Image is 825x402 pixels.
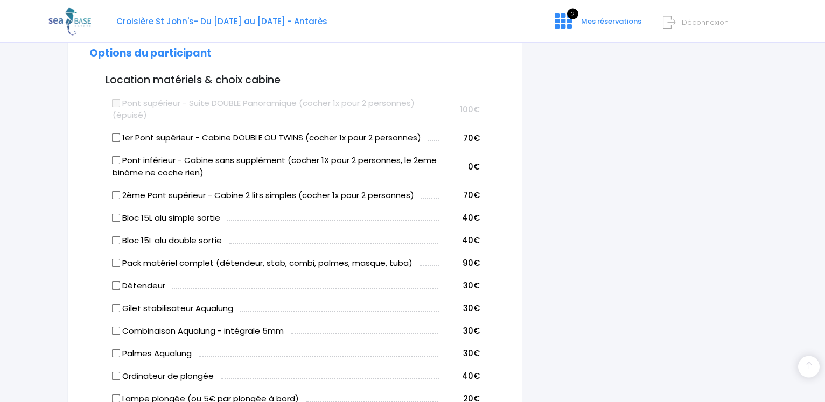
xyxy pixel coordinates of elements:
[113,302,233,315] label: Gilet stabilisateur Aqualung
[89,47,500,60] h2: Options du participant
[462,235,480,246] span: 40€
[111,213,120,222] input: Bloc 15L alu simple sortie
[463,302,480,314] span: 30€
[463,325,480,336] span: 30€
[113,212,220,224] label: Bloc 15L alu simple sortie
[111,191,120,199] input: 2ème Pont supérieur - Cabine 2 lits simples (cocher 1x pour 2 personnes)
[111,236,120,244] input: Bloc 15L alu double sortie
[463,132,480,144] span: 70€
[463,280,480,291] span: 30€
[113,154,439,179] label: Pont inférieur - Cabine sans supplément (cocher 1X pour 2 personnes, le 2eme binôme ne coche rien)
[462,370,480,382] span: 40€
[113,325,284,337] label: Combinaison Aqualung - intégrale 5mm
[460,104,480,115] span: 100€
[111,326,120,335] input: Combinaison Aqualung - intégrale 5mm
[89,74,500,87] h3: Location matériels & choix cabine
[463,348,480,359] span: 30€
[111,98,120,107] input: Pont supérieur - Suite DOUBLE Panoramique (cocher 1x pour 2 personnes) (épuisé)
[682,17,729,27] span: Déconnexion
[463,189,480,201] span: 70€
[111,281,120,290] input: Détendeur
[111,349,120,357] input: Palmes Aqualung
[113,348,192,360] label: Palmes Aqualung
[462,212,480,223] span: 40€
[116,16,327,27] span: Croisière St John's- Du [DATE] au [DATE] - Antarès
[113,370,214,383] label: Ordinateur de plongée
[111,258,120,267] input: Pack matériel complet (détendeur, stab, combi, palmes, masque, tuba)
[546,20,648,30] a: 2 Mes réservations
[113,235,222,247] label: Bloc 15L alu double sortie
[113,280,165,292] label: Détendeur
[113,97,439,122] label: Pont supérieur - Suite DOUBLE Panoramique (cocher 1x pour 2 personnes) (épuisé)
[113,257,413,270] label: Pack matériel complet (détendeur, stab, combi, palmes, masque, tuba)
[468,161,480,172] span: 0€
[113,132,421,144] label: 1er Pont supérieur - Cabine DOUBLE OU TWINS (cocher 1x pour 2 personnes)
[463,257,480,269] span: 90€
[581,16,641,26] span: Mes réservations
[113,189,414,202] label: 2ème Pont supérieur - Cabine 2 lits simples (cocher 1x pour 2 personnes)
[111,371,120,380] input: Ordinateur de plongée
[567,9,578,19] span: 2
[111,156,120,165] input: Pont inférieur - Cabine sans supplément (cocher 1X pour 2 personnes, le 2eme binôme ne coche rien)
[111,304,120,312] input: Gilet stabilisateur Aqualung
[111,133,120,142] input: 1er Pont supérieur - Cabine DOUBLE OU TWINS (cocher 1x pour 2 personnes)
